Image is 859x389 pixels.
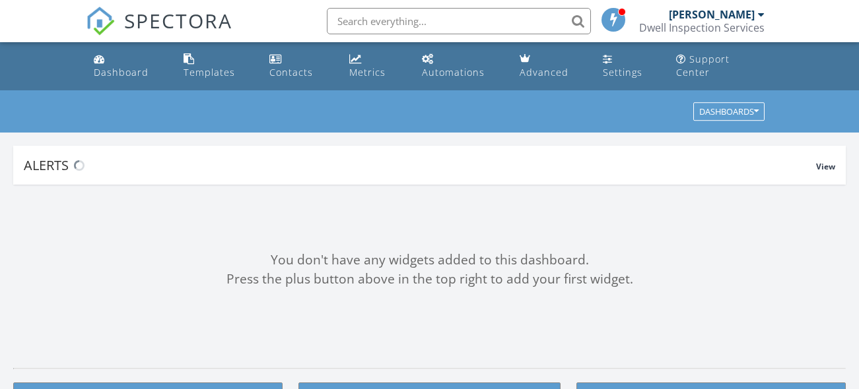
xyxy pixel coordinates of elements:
[178,47,254,85] a: Templates
[327,8,591,34] input: Search everything...
[269,66,313,78] div: Contacts
[598,47,660,85] a: Settings
[520,66,568,78] div: Advanced
[676,53,730,78] div: Support Center
[669,8,755,21] div: [PERSON_NAME]
[124,7,232,34] span: SPECTORA
[13,251,846,270] div: You don't have any widgets added to this dashboard.
[349,66,386,78] div: Metrics
[693,103,765,121] button: Dashboards
[603,66,642,78] div: Settings
[86,18,232,45] a: SPECTORA
[699,107,759,117] div: Dashboards
[184,66,235,78] div: Templates
[24,156,816,174] div: Alerts
[88,47,168,85] a: Dashboard
[671,47,771,85] a: Support Center
[13,270,846,289] div: Press the plus button above in the top right to add your first widget.
[86,7,115,36] img: The Best Home Inspection Software - Spectora
[344,47,406,85] a: Metrics
[514,47,587,85] a: Advanced
[264,47,333,85] a: Contacts
[639,21,765,34] div: Dwell Inspection Services
[422,66,485,78] div: Automations
[94,66,149,78] div: Dashboard
[816,161,835,172] span: View
[417,47,504,85] a: Automations (Basic)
